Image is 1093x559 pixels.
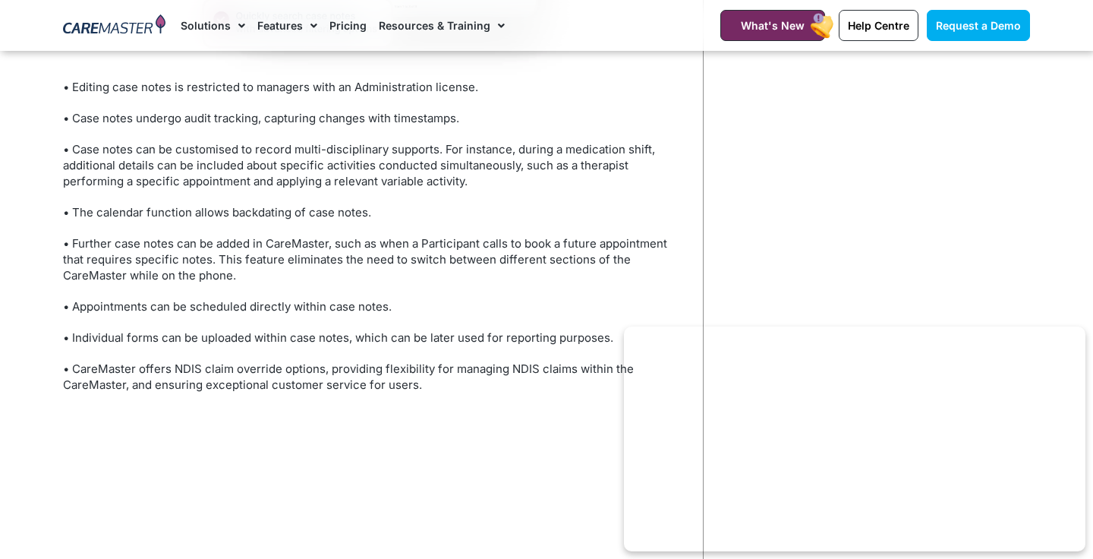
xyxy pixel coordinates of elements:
[720,10,825,41] a: What's New
[936,19,1021,32] span: Request a Demo
[63,14,165,37] img: CareMaster Logo
[63,361,688,393] p: • CareMaster offers NDIS claim override options, providing flexibility for managing NDIS claims w...
[63,204,688,220] p: • The calendar function allows backdating of case notes.
[839,10,918,41] a: Help Centre
[848,19,909,32] span: Help Centre
[63,298,688,314] p: • Appointments can be scheduled directly within case notes.
[63,110,688,126] p: • Case notes undergo audit tracking, capturing changes with timestamps.
[63,141,688,189] p: • Case notes can be customised to record multi-disciplinary supports. For instance, during a medi...
[741,19,805,32] span: What's New
[63,235,688,283] p: • Further case notes can be added in CareMaster, such as when a Participant calls to book a futur...
[63,330,688,346] p: • Individual forms can be uploaded within case notes, which can be later used for reporting purpo...
[624,327,1085,551] iframe: Popup CTA
[63,79,688,95] p: • Editing case notes is restricted to managers with an Administration license.
[927,10,1030,41] a: Request a Demo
